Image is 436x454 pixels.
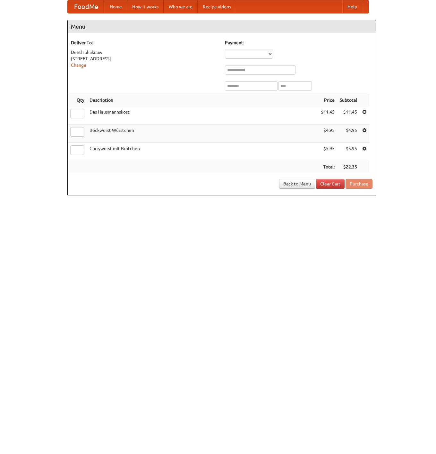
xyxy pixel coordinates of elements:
[68,0,105,13] a: FoodMe
[68,94,87,106] th: Qty
[127,0,164,13] a: How it works
[337,106,360,124] td: $11.45
[71,63,86,68] a: Change
[346,179,372,189] button: Purchase
[71,39,218,46] h5: Deliver To:
[164,0,198,13] a: Who we are
[71,49,218,56] div: Denth Shaknaw
[87,143,318,161] td: Currywurst mit Brötchen
[337,143,360,161] td: $5.95
[337,94,360,106] th: Subtotal
[87,106,318,124] td: Das Hausmannskost
[337,124,360,143] td: $4.95
[225,39,372,46] h5: Payment:
[316,179,345,189] a: Clear Cart
[318,94,337,106] th: Price
[318,143,337,161] td: $5.95
[342,0,362,13] a: Help
[68,20,376,33] h4: Menu
[279,179,315,189] a: Back to Menu
[198,0,236,13] a: Recipe videos
[87,94,318,106] th: Description
[87,124,318,143] td: Bockwurst Würstchen
[318,161,337,173] th: Total:
[318,124,337,143] td: $4.95
[71,56,218,62] div: [STREET_ADDRESS]
[337,161,360,173] th: $22.35
[318,106,337,124] td: $11.45
[105,0,127,13] a: Home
